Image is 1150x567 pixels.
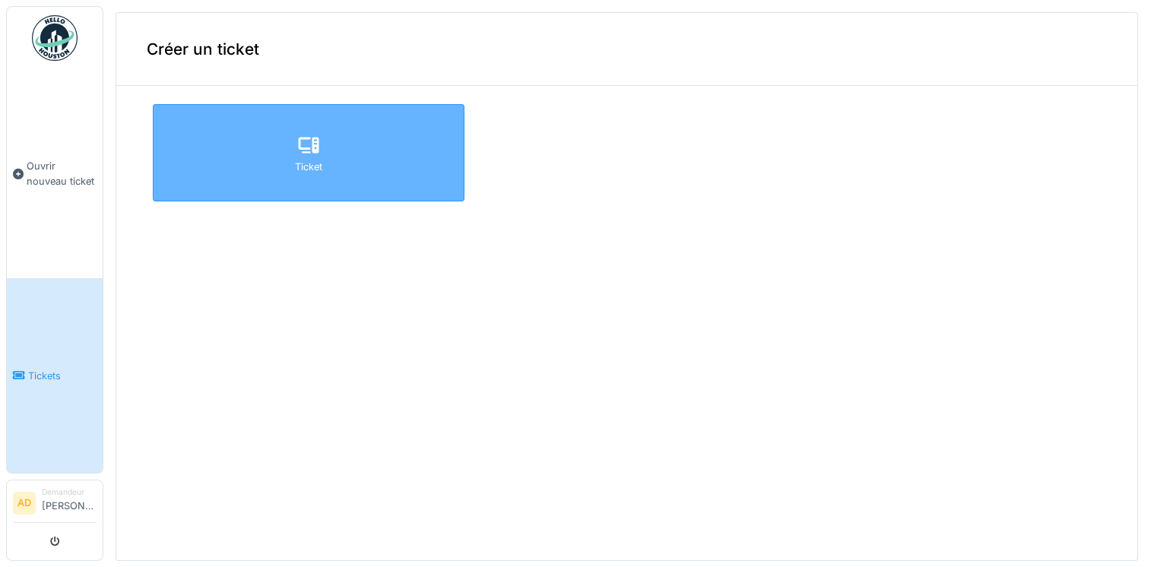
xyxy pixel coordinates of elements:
div: Ticket [295,160,322,174]
a: Ouvrir nouveau ticket [7,69,103,278]
span: Tickets [28,369,97,383]
div: Créer un ticket [116,13,1137,86]
span: Ouvrir nouveau ticket [27,159,97,188]
img: Badge_color-CXgf-gQk.svg [32,15,78,61]
li: [PERSON_NAME] [42,486,97,519]
a: Tickets [7,278,103,473]
li: AD [13,492,36,515]
a: AD Demandeur[PERSON_NAME] [13,486,97,523]
div: Demandeur [42,486,97,498]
